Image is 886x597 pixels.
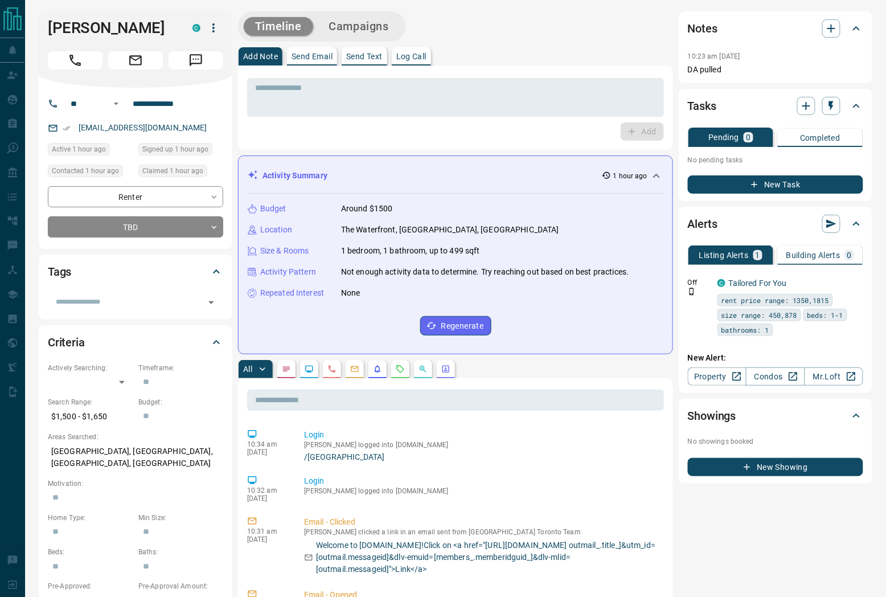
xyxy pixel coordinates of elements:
p: 10:31 am [247,528,287,535]
p: Beds: [48,547,133,557]
a: /[GEOGRAPHIC_DATA] [304,452,659,461]
span: Signed up 1 hour ago [142,144,208,155]
p: Pending [708,133,739,141]
button: Open [203,295,219,310]
div: Tue Oct 14 2025 [138,143,223,159]
a: [EMAIL_ADDRESS][DOMAIN_NAME] [79,123,207,132]
p: None [341,287,360,299]
p: Building Alerts [786,251,840,259]
div: Tue Oct 14 2025 [138,165,223,181]
p: New Alert: [688,352,863,364]
svg: Listing Alerts [373,365,382,374]
p: Home Type: [48,513,133,523]
p: Off [688,277,711,288]
button: Regenerate [420,316,491,336]
p: [GEOGRAPHIC_DATA], [GEOGRAPHIC_DATA], [GEOGRAPHIC_DATA], [GEOGRAPHIC_DATA] [48,442,223,473]
h2: Showings [688,407,736,425]
p: Min Size: [138,513,223,523]
p: Actively Searching: [48,363,133,373]
p: The Waterfront, [GEOGRAPHIC_DATA], [GEOGRAPHIC_DATA] [341,224,559,236]
div: condos.ca [717,279,725,287]
p: [DATE] [247,535,287,543]
p: No showings booked [688,436,863,447]
div: Criteria [48,329,223,356]
p: Budget: [138,397,223,407]
h1: [PERSON_NAME] [48,19,175,37]
div: Alerts [688,210,863,238]
svg: Agent Actions [441,365,450,374]
a: Mr.Loft [805,367,863,386]
div: Showings [688,402,863,430]
div: Tue Oct 14 2025 [48,143,133,159]
span: size range: 450,878 [721,309,797,321]
div: Notes [688,15,863,42]
p: [PERSON_NAME] clicked a link in an email sent from [GEOGRAPHIC_DATA] Toronto Team [304,528,659,536]
p: Motivation: [48,479,223,489]
p: Email - Clicked [304,516,659,528]
p: 1 bedroom, 1 bathroom, up to 499 sqft [341,245,480,257]
svg: Requests [396,365,405,374]
svg: Email Verified [63,124,71,132]
p: Not enough activity data to determine. Try reaching out based on best practices. [341,266,629,278]
button: Timeline [244,17,313,36]
p: Size & Rooms [260,245,309,257]
svg: Emails [350,365,359,374]
div: Tags [48,258,223,285]
p: Login [304,429,659,441]
p: 1 [756,251,760,259]
div: Activity Summary1 hour ago [248,165,663,186]
p: Send Email [292,52,333,60]
p: Welcome to [DOMAIN_NAME]!Click on <a href="[URL][DOMAIN_NAME] outmail_.title_]&utm_id=[outmail.me... [316,539,659,575]
svg: Lead Browsing Activity [305,365,314,374]
div: Tue Oct 14 2025 [48,165,133,181]
p: $1,500 - $1,650 [48,407,133,426]
div: Tasks [688,92,863,120]
h2: Alerts [688,215,717,233]
span: Active 1 hour ago [52,144,106,155]
p: Login [304,475,659,487]
p: Completed [800,134,840,142]
p: Budget [260,203,286,215]
p: 10:34 am [247,440,287,448]
span: Message [169,51,223,69]
p: Repeated Interest [260,287,324,299]
p: [DATE] [247,448,287,456]
span: rent price range: 1350,1815 [721,295,829,306]
p: Areas Searched: [48,432,223,442]
button: New Task [688,175,863,194]
h2: Tags [48,263,71,281]
p: 0 [746,133,750,141]
div: TBD [48,216,223,238]
svg: Notes [282,365,291,374]
button: Campaigns [318,17,400,36]
p: Log Call [396,52,426,60]
div: Renter [48,186,223,207]
p: Add Note [243,52,278,60]
h2: Notes [688,19,717,38]
button: Open [109,97,123,111]
p: Pre-Approved: [48,581,133,591]
span: Call [48,51,102,69]
p: Send Text [346,52,383,60]
p: No pending tasks [688,152,863,169]
span: Contacted 1 hour ago [52,165,119,177]
h2: Tasks [688,97,716,115]
span: Email [108,51,163,69]
p: Search Range: [48,397,133,407]
p: [DATE] [247,494,287,502]
p: Baths: [138,547,223,557]
p: 10:23 am [DATE] [688,52,740,60]
p: All [243,365,252,373]
svg: Push Notification Only [688,288,696,296]
p: Around $1500 [341,203,393,215]
p: Activity Summary [262,170,327,182]
span: bathrooms: 1 [721,324,769,336]
span: beds: 1-1 [807,309,843,321]
button: New Showing [688,458,863,476]
span: Claimed 1 hour ago [142,165,203,177]
p: 10:32 am [247,486,287,494]
a: Condos [746,367,805,386]
p: Pre-Approval Amount: [138,581,223,591]
p: Listing Alerts [699,251,749,259]
p: 0 [847,251,852,259]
